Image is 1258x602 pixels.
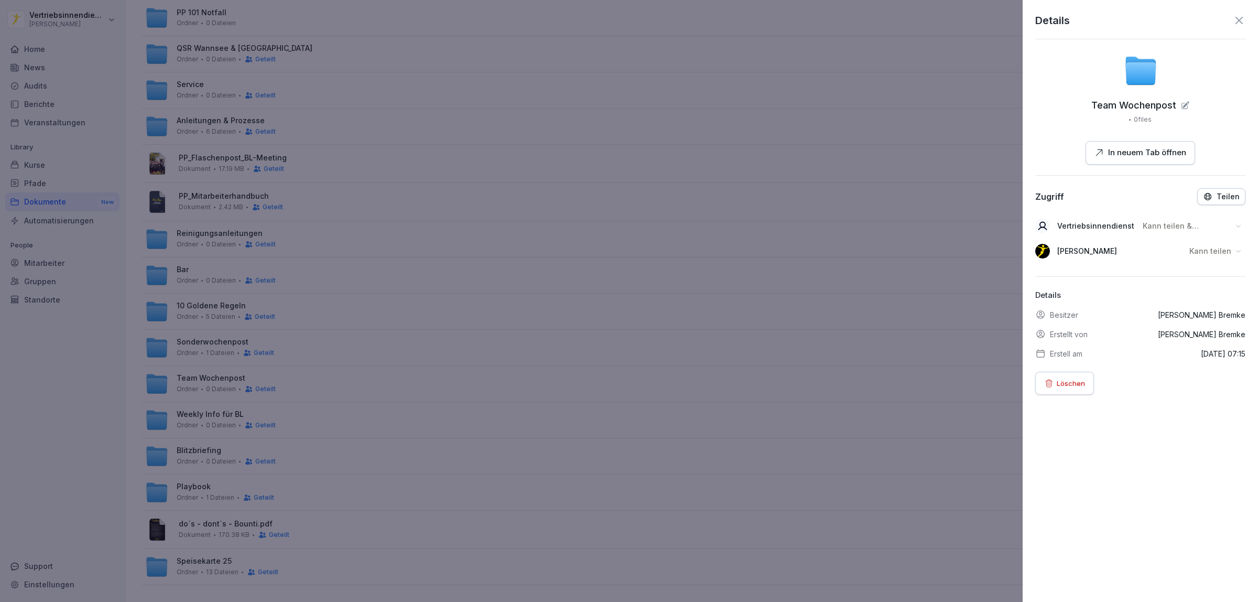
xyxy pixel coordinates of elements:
p: Details [1035,13,1070,28]
button: Löschen [1035,372,1094,395]
p: Teilen [1217,192,1240,201]
p: Details [1035,289,1245,302]
p: In neuem Tab öffnen [1108,147,1186,159]
p: Besitzer [1050,309,1078,320]
img: bb1dm5ik91asdzthgjpp7xgs.png [1035,244,1050,259]
p: Kann teilen [1189,246,1231,256]
p: Team Wochenpost [1091,100,1176,111]
p: [PERSON_NAME] Bremke [1158,309,1245,320]
button: In neuem Tab öffnen [1086,141,1195,165]
p: Erstell am [1050,348,1082,359]
p: Vertriebsinnendienst [1057,221,1134,231]
div: Zugriff [1035,191,1064,202]
button: Teilen [1197,188,1245,205]
p: Erstellt von [1050,329,1088,340]
p: [DATE] 07:15 [1201,348,1245,359]
p: 0 files [1134,115,1152,124]
p: [PERSON_NAME] Bremke [1158,329,1245,340]
p: Löschen [1057,378,1085,389]
p: Kann teilen & hochladen [1143,221,1231,231]
p: [PERSON_NAME] [1057,246,1117,256]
